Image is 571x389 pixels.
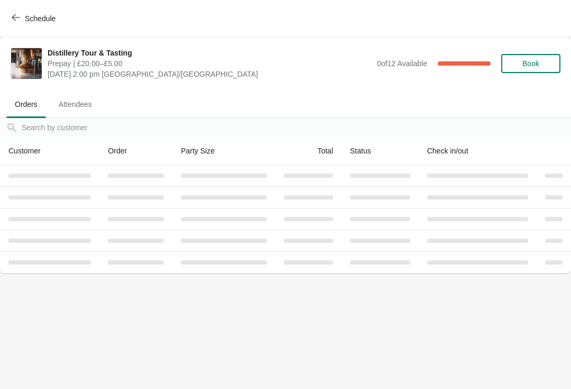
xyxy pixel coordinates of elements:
button: Schedule [5,9,64,28]
th: Status [342,137,419,165]
button: Book [501,54,560,73]
th: Check in/out [419,137,537,165]
span: 0 of 12 Available [377,59,427,68]
span: Orders [6,95,46,114]
th: Order [99,137,172,165]
span: Schedule [25,14,56,23]
span: Distillery Tour & Tasting [48,48,372,58]
th: Party Size [172,137,275,165]
th: Total [275,137,342,165]
span: [DATE] 2:00 pm [GEOGRAPHIC_DATA]/[GEOGRAPHIC_DATA] [48,69,372,79]
input: Search by customer [21,118,571,137]
span: Attendees [50,95,100,114]
img: Distillery Tour & Tasting [11,48,42,79]
span: Prepay | £20.00–£5.00 [48,58,372,69]
span: Book [522,59,539,68]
